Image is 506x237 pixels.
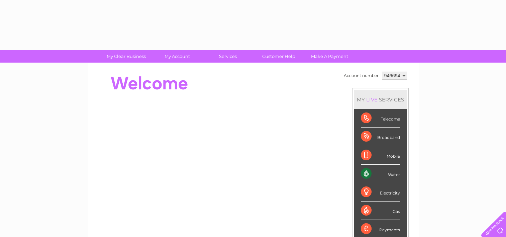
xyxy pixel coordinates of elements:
[361,202,400,220] div: Gas
[365,96,379,103] div: LIVE
[200,50,256,63] a: Services
[361,128,400,146] div: Broadband
[354,90,407,109] div: MY SERVICES
[361,183,400,202] div: Electricity
[361,146,400,165] div: Mobile
[99,50,154,63] a: My Clear Business
[251,50,306,63] a: Customer Help
[361,165,400,183] div: Water
[342,70,380,81] td: Account number
[361,109,400,128] div: Telecoms
[302,50,357,63] a: Make A Payment
[149,50,205,63] a: My Account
